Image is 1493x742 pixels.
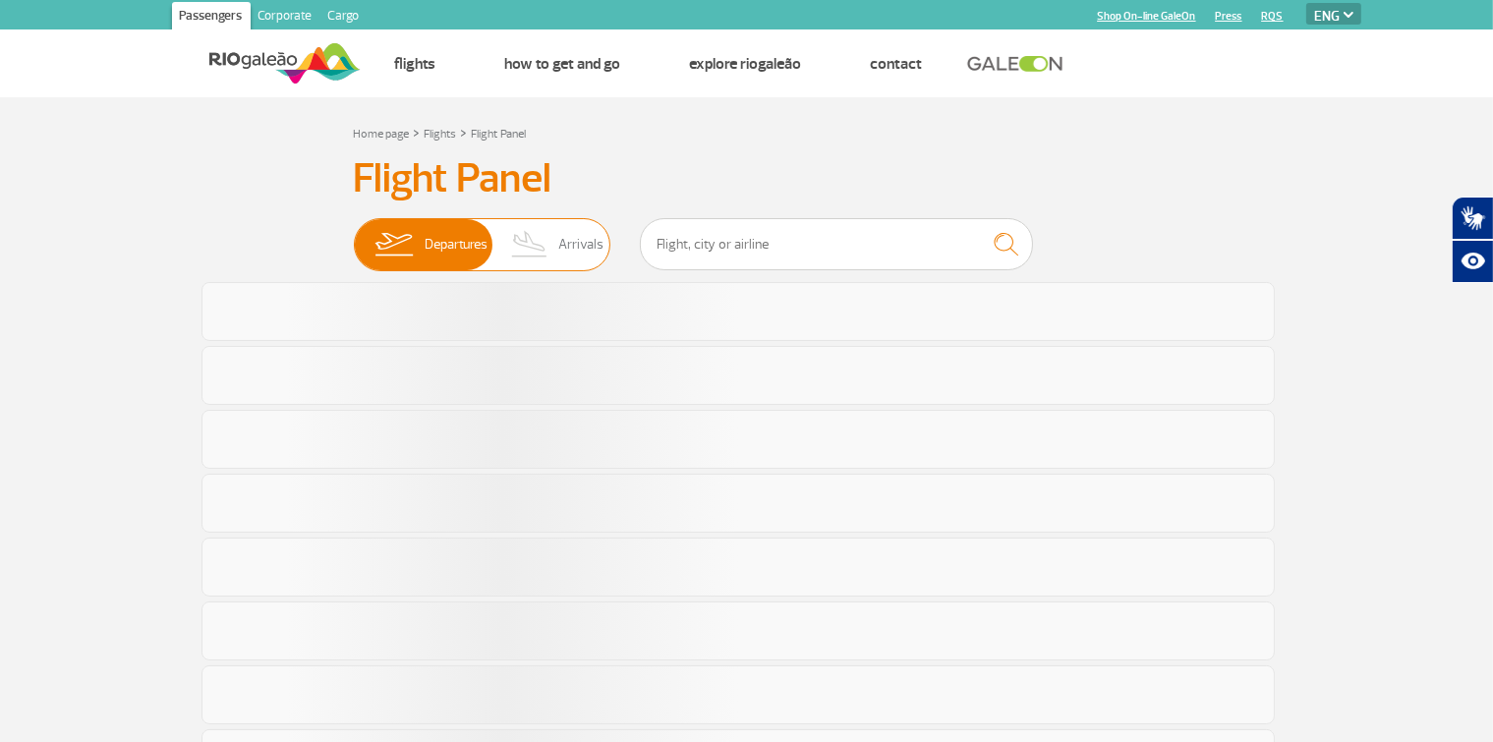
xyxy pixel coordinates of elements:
[1262,10,1284,23] a: RQS
[1098,10,1196,23] a: Shop On-line GaleOn
[461,121,468,143] a: >
[690,54,802,74] a: Explore RIOgaleão
[320,2,368,33] a: Cargo
[354,127,410,142] a: Home page
[354,154,1140,203] h3: Flight Panel
[425,127,457,142] a: Flights
[425,219,488,270] span: Departures
[558,219,603,270] span: Arrivals
[505,54,621,74] a: How to get and go
[251,2,320,33] a: Corporate
[501,219,559,270] img: slider-desembarque
[414,121,421,143] a: >
[472,127,527,142] a: Flight Panel
[395,54,436,74] a: Flights
[1216,10,1242,23] a: Press
[640,218,1033,270] input: Flight, city or airline
[363,219,425,270] img: slider-embarque
[871,54,923,74] a: Contact
[1452,240,1493,283] button: Abrir recursos assistivos.
[1452,197,1493,240] button: Abrir tradutor de língua de sinais.
[172,2,251,33] a: Passengers
[1452,197,1493,283] div: Plugin de acessibilidade da Hand Talk.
